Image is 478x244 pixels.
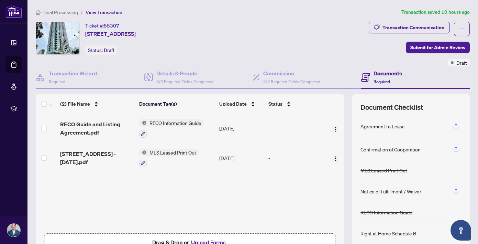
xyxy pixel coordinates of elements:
[139,149,147,156] img: Status Icon
[43,9,78,15] span: Deal Processing
[369,22,450,33] button: Transaction Communication
[382,22,444,33] div: Transaction Communication
[360,230,416,237] div: Right at Home Schedule B
[60,100,90,108] span: (2) File Name
[451,220,471,241] button: Open asap
[410,42,465,53] span: Submit for Admin Review
[216,114,266,143] td: [DATE]
[147,149,199,156] span: MLS Leased Print Out
[49,69,97,77] h4: Transaction Wizard
[360,209,412,216] div: RECO Information Guide
[57,94,137,114] th: (2) File Name
[360,188,421,195] div: Notice of Fulfillment / Waiver
[49,79,65,84] span: Required
[36,10,41,15] span: home
[216,94,266,114] th: Upload Date
[86,9,122,15] span: View Transaction
[139,119,147,127] img: Status Icon
[81,8,83,16] li: /
[333,127,338,132] img: Logo
[459,26,464,31] span: ellipsis
[330,152,341,163] button: Logo
[60,150,134,166] span: [STREET_ADDRESS] - [DATE].pdf
[266,94,327,114] th: Status
[333,156,338,161] img: Logo
[85,30,136,38] span: [STREET_ADDRESS]
[456,59,467,66] span: Draft
[104,23,119,29] span: 55307
[360,123,405,130] div: Agreement to Lease
[85,22,119,30] div: Ticket #:
[136,94,216,114] th: Document Tag(s)
[156,79,213,84] span: 3/3 Required Fields Completed
[374,79,390,84] span: Required
[268,100,282,108] span: Status
[360,167,407,174] div: MLS Leased Print Out
[104,47,114,53] span: Draft
[36,22,79,54] img: IMG-C12425176_1.jpg
[268,125,324,132] div: -
[360,146,421,153] div: Confirmation of Cooperation
[7,224,20,237] img: Profile Icon
[147,119,204,127] span: RECO Information Guide
[263,69,320,77] h4: Commission
[406,42,470,53] button: Submit for Admin Review
[5,5,22,18] img: logo
[216,143,266,173] td: [DATE]
[85,45,117,55] div: Status:
[374,69,402,77] h4: Documents
[60,120,134,137] span: RECO Guide and Listing Agreement.pdf
[330,123,341,134] button: Logo
[401,8,470,16] article: Transaction saved 10 hours ago
[263,79,320,84] span: 2/2 Required Fields Completed
[268,154,324,162] div: -
[156,69,213,77] h4: Details & People
[219,100,247,108] span: Upload Date
[360,103,423,112] span: Document Checklist
[139,149,199,167] button: Status IconMLS Leased Print Out
[139,119,204,138] button: Status IconRECO Information Guide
